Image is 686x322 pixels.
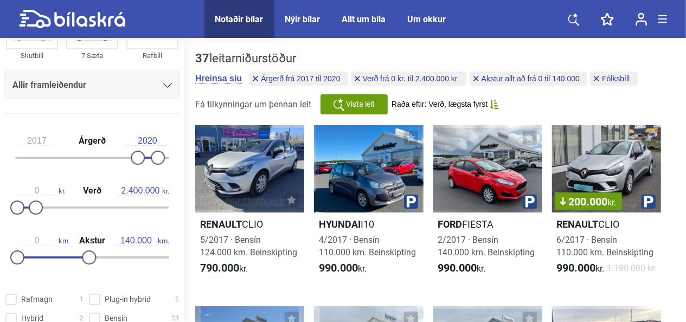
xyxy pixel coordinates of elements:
span: kr. [15,186,66,196]
a: HyundaiI104/2017 · Bensín110.000 km. Beinskipting990.000kr. [314,125,423,285]
button: Fólksbíll [590,72,637,86]
b: 790.000 [200,261,239,274]
button: Árgerð frá 2017 til 2020 [249,72,348,86]
span: kr. [557,262,605,275]
div: Skutbíll [6,49,58,62]
span: Árgerð [76,137,108,145]
img: user-login.svg [636,12,647,26]
span: 200.000 [560,196,617,207]
span: 5/2017 · Bensín 124.000 km. Beinskipting [200,235,297,257]
span: kr. [119,186,169,196]
b: 990.000 [319,261,358,274]
span: 2 [175,294,179,305]
span: Akstur allt að frá 0 til 140.000 [482,75,580,82]
h2: FIESTA [433,218,542,230]
span: kr. [608,197,617,208]
span: Plug-in hybrid [105,294,151,305]
span: Verð frá 0 kr. til 2.400.000 kr. [363,75,459,82]
a: 200.000kr.RenaultCLIO6/2017 · Bensín110.000 km. Beinskipting990.000kr.1.190.000 kr. [552,125,661,285]
button: Akstur allt að frá 0 til 140.000 [470,72,587,86]
b: 37 [195,51,209,65]
div: 7 Sæta [66,49,118,62]
span: 1 [80,294,84,305]
b: Renault [557,218,599,230]
a: FordFIESTA2/2017 · Bensín140.000 km. Beinskipting990.000kr. [433,125,542,285]
b: 990.000 [557,261,596,274]
span: kr. [200,262,248,275]
h2: CLIO [552,218,661,230]
a: Allt um bíla [342,14,386,24]
img: parking.png [404,195,418,209]
h2: CLIO [195,218,304,230]
span: 6/2017 · Bensín 110.000 km. Beinskipting [557,235,654,257]
span: km. [114,236,169,246]
span: kr. [319,262,367,275]
span: 2/2017 · Bensín 140.000 km. Beinskipting [438,235,535,257]
img: parking.png [642,195,656,209]
button: Raða eftir: Verð, lægsta fyrst [392,100,499,109]
span: Raða eftir: Verð, lægsta fyrst [392,100,488,109]
span: Vista leit [347,99,375,110]
span: km. [15,236,70,246]
a: Nýir bílar [285,14,320,24]
button: Verð frá 0 kr. til 2.400.000 kr. [351,72,467,86]
div: Rafbíll [126,49,178,62]
b: Ford [438,218,463,230]
span: 4/2017 · Bensín 110.000 km. Beinskipting [319,235,416,257]
span: Allir framleiðendur [12,78,86,93]
a: Um okkur [408,14,446,24]
span: kr. [438,262,486,275]
a: Notaðir bílar [215,14,264,24]
span: Fá tilkynningar um þennan leit [195,99,311,110]
span: Fólksbíll [602,75,630,82]
span: Verð [80,186,104,195]
img: parking.png [523,195,537,209]
a: RenaultCLIO5/2017 · Bensín124.000 km. Beinskipting790.000kr. [195,125,304,285]
b: Renault [200,218,242,230]
span: Árgerð frá 2017 til 2020 [261,75,340,82]
b: 990.000 [438,261,477,274]
span: Rafmagn [21,294,53,305]
h2: I10 [314,218,423,230]
span: Akstur [76,236,108,245]
b: Hyundai [319,218,361,230]
div: leitarniðurstöður [195,51,640,66]
span: 1.190.000 kr. [607,262,656,275]
button: Hreinsa síu [195,73,242,84]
